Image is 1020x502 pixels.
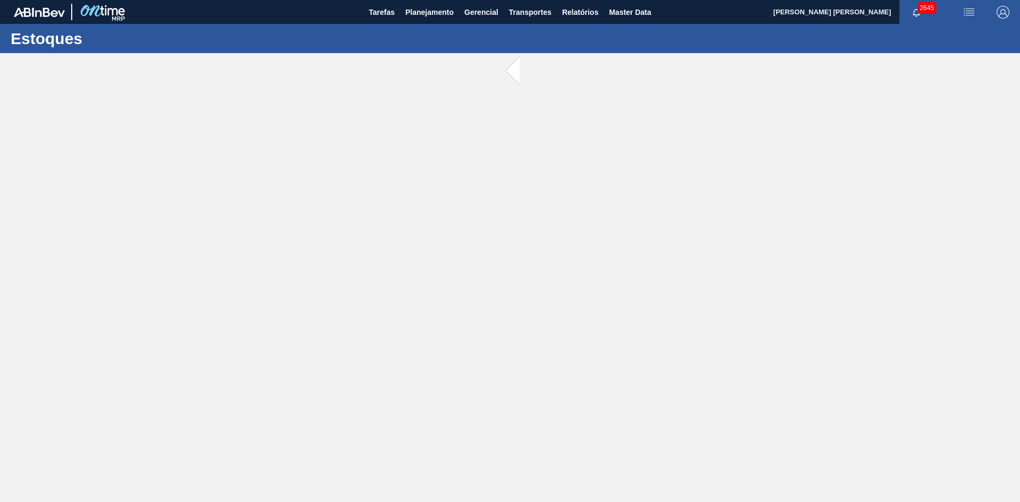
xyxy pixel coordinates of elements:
button: Notificações [899,5,933,20]
span: 2645 [917,2,936,14]
span: Planejamento [405,6,454,19]
img: userActions [963,6,975,19]
img: Logout [997,6,1009,19]
span: Relatórios [562,6,598,19]
span: Gerencial [464,6,498,19]
span: Transportes [509,6,551,19]
img: TNhmsLtSVTkK8tSr43FrP2fwEKptu5GPRR3wAAAABJRU5ErkJggg== [14,7,65,17]
h1: Estoques [11,32,199,45]
span: Tarefas [369,6,395,19]
span: Master Data [609,6,651,19]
